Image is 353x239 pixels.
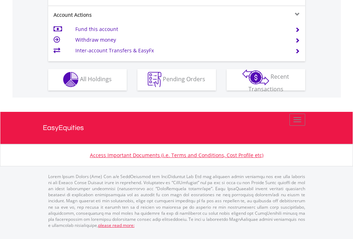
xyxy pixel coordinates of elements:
[248,73,289,93] span: Recent Transactions
[163,75,205,83] span: Pending Orders
[242,69,269,85] img: transactions-zar-wht.png
[63,72,79,87] img: holdings-wht.png
[48,11,177,19] div: Account Actions
[75,35,286,45] td: Withdraw money
[137,69,216,90] button: Pending Orders
[227,69,305,90] button: Recent Transactions
[48,173,305,228] p: Lorem Ipsum Dolors (Ame) Con a/e SeddOeiusmod tem InciDiduntut Lab Etd mag aliquaen admin veniamq...
[90,152,263,159] a: Access Important Documents (i.e. Terms and Conditions, Cost Profile etc)
[80,75,112,83] span: All Holdings
[98,222,135,228] a: please read more:
[48,69,127,90] button: All Holdings
[75,45,286,56] td: Inter-account Transfers & EasyFx
[43,112,311,144] a: EasyEquities
[75,24,286,35] td: Fund this account
[148,72,161,87] img: pending_instructions-wht.png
